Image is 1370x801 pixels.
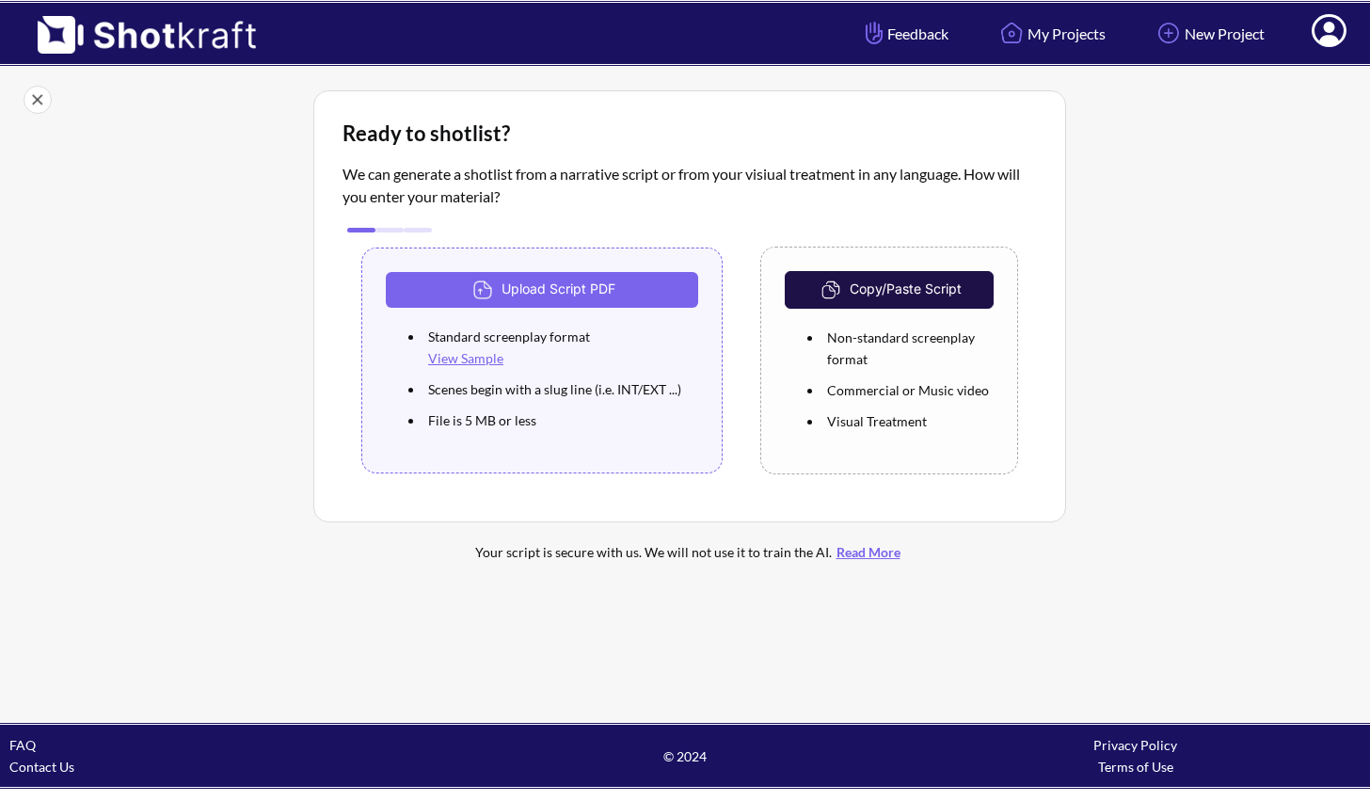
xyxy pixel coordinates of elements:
[342,163,1037,208] p: We can generate a shotlist from a narrative script or from your visiual treatment in any language...
[24,86,52,114] img: Close Icon
[423,374,698,405] li: Scenes begin with a slug line (i.e. INT/EXT ...)
[822,322,994,375] li: Non-standard screenplay format
[822,406,994,437] li: Visual Treatment
[9,737,36,753] a: FAQ
[1153,17,1185,49] img: Add Icon
[423,321,698,374] li: Standard screenplay format
[389,541,991,563] div: Your script is secure with us. We will not use it to train the AI.
[861,23,948,44] span: Feedback
[910,734,1361,756] div: Privacy Policy
[996,17,1027,49] img: Home Icon
[981,8,1120,58] a: My Projects
[1139,8,1279,58] a: New Project
[423,405,698,436] li: File is 5 MB or less
[428,350,503,366] a: View Sample
[469,276,502,304] img: Upload Icon
[822,375,994,406] li: Commercial or Music video
[785,271,994,309] button: Copy/Paste Script
[460,745,911,767] span: © 2024
[342,120,1037,148] div: Ready to shotlist?
[832,544,905,560] a: Read More
[386,272,698,308] button: Upload Script PDF
[910,756,1361,777] div: Terms of Use
[9,759,74,775] a: Contact Us
[817,276,850,304] img: CopyAndPaste Icon
[861,17,887,49] img: Hand Icon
